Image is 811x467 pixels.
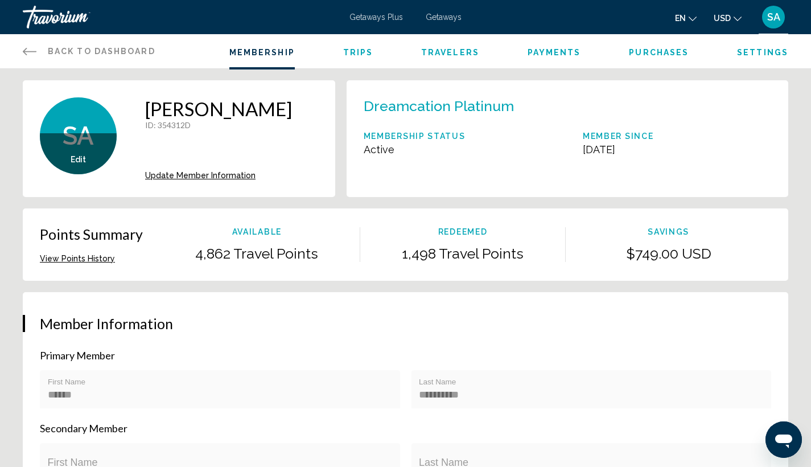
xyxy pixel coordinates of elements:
a: Travorium [23,6,338,28]
button: Edit [71,154,86,165]
p: Active [364,144,466,155]
a: Back to Dashboard [23,34,155,68]
p: Primary Member [40,349,771,362]
a: Purchases [629,48,689,57]
span: en [675,14,686,23]
a: Payments [528,48,581,57]
span: Back to Dashboard [48,47,155,56]
a: Membership [229,48,295,57]
p: Points Summary [40,226,143,243]
a: Settings [737,48,788,57]
h1: [PERSON_NAME] [145,97,292,120]
p: Dreamcation Platinum [364,97,514,114]
button: Change language [675,10,697,26]
p: Membership Status [364,132,466,141]
a: Getaways Plus [349,13,403,22]
a: Trips [343,48,373,57]
p: 1,498 Travel Points [360,245,566,262]
span: SA [63,121,94,151]
p: Secondary Member [40,422,771,435]
p: 4,862 Travel Points [154,245,360,262]
p: [DATE] [583,144,653,155]
button: Change currency [714,10,742,26]
button: View Points History [40,253,115,264]
span: Edit [71,155,86,164]
p: Member Since [583,132,653,141]
a: Update Member Information [145,171,292,180]
span: USD [714,14,731,23]
h3: Member Information [40,315,771,332]
span: ID [145,120,154,130]
p: $749.00 USD [566,245,771,262]
a: Getaways [426,13,462,22]
p: : 354312D [145,120,292,130]
span: Update Member Information [145,171,256,180]
span: SA [767,11,780,23]
iframe: Button to launch messaging window [765,421,802,458]
button: User Menu [759,5,788,29]
p: Savings [566,227,771,236]
a: Travelers [421,48,479,57]
p: Redeemed [360,227,566,236]
p: Available [154,227,360,236]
